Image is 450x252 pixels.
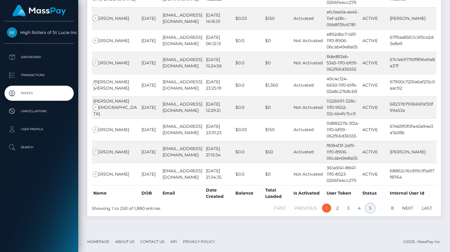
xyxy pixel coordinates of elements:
a: 3 [344,204,353,213]
th: Name [92,185,140,201]
td: ACTIVE [361,96,388,118]
td: $0.0 [234,163,264,185]
td: Not Activated [292,52,325,74]
p: Dashboard [7,53,71,62]
td: $50 [264,141,292,163]
td: f8184f3f-2af9-11f0-8906-06cab49e8a05 [325,141,361,163]
td: $1,360 [264,74,292,96]
td: [EMAIL_ADDRESS][DOMAIN_NAME] [161,141,204,163]
td: 11226691-328c-11f0-9652-02c4b4fc7cc9 [325,96,361,118]
td: [EMAIL_ADDRESS][DOMAIN_NAME] [161,96,204,118]
th: Date Created [204,185,234,201]
th: Email [161,185,204,201]
td: [DATE] [140,96,161,118]
td: $0 [264,96,292,118]
a: User Profile [5,122,74,137]
div: Showing 1 to 250 of 1,880 entries [92,203,230,212]
td: [DATE] [140,7,161,29]
td: 361a5f41-8847-11f0-8023-0266f44cc279 [325,163,361,185]
td: $0.0 [234,52,264,74]
td: [DATE] 12:29:21 [204,96,234,118]
td: $0.03 [234,118,264,141]
td: [DATE] [140,74,161,96]
p: Cancellations [7,107,71,116]
td: [DATE] 14:16:01 [204,7,234,29]
td: Not Activated [292,29,325,52]
td: [EMAIL_ADDRESS][DOMAIN_NAME] [161,74,204,96]
p: Payees [7,89,71,98]
td: 8ded83ab-53a5-11f0-bf09-062f66d36555 [325,52,361,74]
td: 68862c16c819c1f5a97f8764 [388,163,436,185]
td: [EMAIL_ADDRESS][DOMAIN_NAME] [161,7,204,29]
td: [DATE] 21:34:35 [204,163,234,185]
td: Activated [292,141,325,163]
td: $0.0 [234,29,264,52]
th: Is Activated [292,185,325,201]
td: e892dbc7-1d1f-11f0-8906-06cab49e8a05 [325,29,361,52]
p: Search [7,143,71,152]
td: $0.03 [234,7,264,29]
td: [PERSON_NAME] [388,7,436,29]
td: [DATE] [140,163,161,185]
p: Transactions [7,71,71,80]
td: [PERSON_NAME][DEMOGRAPHIC_DATA] [92,96,140,118]
a: Last [418,204,436,213]
div: © 2025 , MassPay Inc. [403,238,445,245]
span: High Rollers of St Lucie Inc [5,30,74,35]
td: [DATE] [140,141,161,163]
td: [EMAIL_ADDRESS][DOMAIN_NAME] [161,52,204,74]
td: [PERSON_NAME] [92,7,140,29]
th: Internal User Id [388,185,436,201]
a: Contact Us [138,237,167,246]
td: $0 [264,29,292,52]
td: 67f9aa85fc1c5f0ce2d3e8e9 [388,29,436,52]
td: 68237b790666faf30f99a53a [388,96,436,118]
td: [DATE] 21:15:54 [204,141,234,163]
img: High Rollers of St Lucie Inc [7,27,17,38]
td: $150 [264,118,292,141]
a: Privacy Policy [181,237,217,246]
td: $0.0 [234,96,264,118]
td: [EMAIL_ADDRESS][DOMAIN_NAME] [161,29,204,52]
a: 8 [388,204,397,213]
td: ACTIVE [361,118,388,141]
td: [DATE] 15:24:56 [204,52,234,74]
td: [EMAIL_ADDRESS][DOMAIN_NAME] [161,163,204,185]
td: [EMAIL_ADDRESS][DOMAIN_NAME] [161,118,204,141]
a: Cancellations [5,104,74,119]
a: Homepage [85,237,112,246]
td: $0 [264,163,292,185]
td: [PERSON_NAME] [92,52,140,74]
td: [DATE] [140,29,161,52]
td: [PERSON_NAME] [92,163,140,185]
td: $150 [264,7,292,29]
a: Payees [5,86,74,101]
td: [PERSON_NAME] [92,29,140,52]
a: 5 [366,204,375,213]
th: User Token [325,185,361,201]
a: 4 [355,204,364,213]
td: 0d88227b-3f2a-11f0-bf09-062f66d36555 [325,118,361,141]
p: User Profile [7,125,71,134]
td: $0.0 [234,141,264,163]
td: $0 [264,52,292,74]
td: Not Activated [292,163,325,185]
td: Activated [292,7,325,29]
td: [PERSON_NAME] [92,141,140,163]
a: About Us [113,237,137,246]
td: ACTIVE [361,163,388,185]
td: [DATE] [140,52,161,74]
td: Activated [292,74,325,96]
td: 67c1eb1f176ff896e9a8a37f [388,52,436,74]
td: ACTIVE [361,29,388,52]
td: [DATE] 23:25:19 [204,74,234,96]
td: Activated [292,118,325,141]
td: 49c4c124-6650-11f0-b1fb-02a8c2768cb9 [325,74,361,96]
th: Balance [234,185,264,201]
th: Status [361,185,388,201]
td: ACTIVE [361,7,388,29]
td: [DATE] 06:12:13 [204,29,234,52]
td: ACTIVE [361,52,388,74]
img: MassPay Logo [12,5,66,17]
td: efc0ee0a-ee45-11ef-a28c-06b8f39c6781 [325,7,361,29]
